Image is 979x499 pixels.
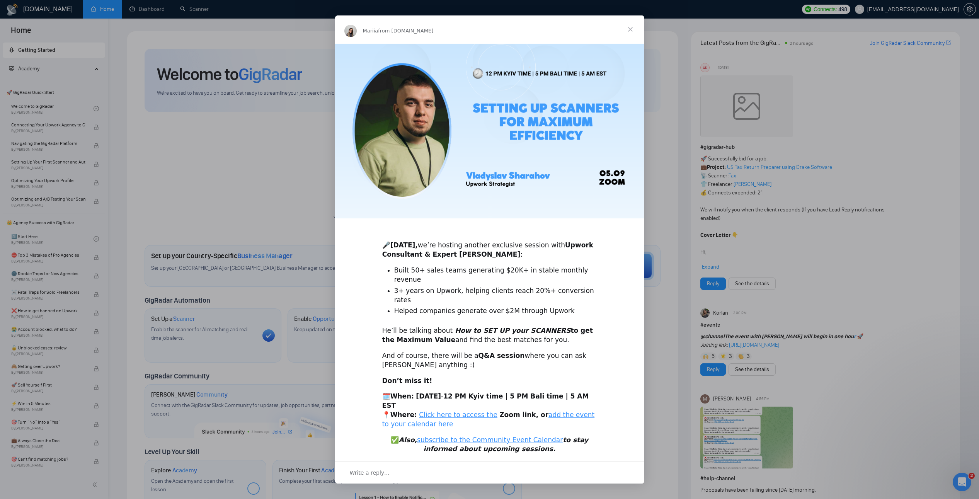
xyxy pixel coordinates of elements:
b: Upwork Consultant & Expert [PERSON_NAME] [382,241,593,258]
b: Zoom link, or [499,411,548,419]
b: When: [390,392,414,400]
span: Mariia [363,28,378,34]
span: Close [616,15,644,43]
b: 12 PM Kyiv time | 5 PM Bali time | 5 AM EST [382,392,589,409]
a: Click here to access the [419,411,497,419]
span: Write a reply… [350,468,390,478]
img: Profile image for Mariia [344,25,357,37]
div: 🗓️ - 📍 [382,392,597,429]
b: Q&A session [478,352,525,359]
b: Where: [390,411,417,419]
i: How to SET UP your SCANNERS [455,327,570,334]
b: Don’t miss it! [382,377,432,385]
b: [DATE], [390,241,418,249]
div: 🎤 we’re hosting another exclusive session with : [382,232,597,259]
a: add the event to your calendar here [382,411,595,428]
li: Helped companies generate over $2M through Upwork [394,307,597,316]
b: [DATE] [416,392,441,400]
div: ✅ [382,436,597,454]
a: subscribe to the Community Event Calendar [417,436,563,444]
i: Also, to stay informed about upcoming sessions. [399,436,588,453]
div: He’ll be talking about and find the best matches for you. [382,326,597,345]
div: Open conversation and reply [335,462,644,484]
b: to get the Maximum Value [382,327,593,344]
li: Built 50+ sales teams generating $20K+ in stable monthly revenue [394,266,597,284]
div: And of course, there will be a where you can ask [PERSON_NAME] anything :) [382,351,597,370]
span: from [DOMAIN_NAME] [378,28,433,34]
li: 3+ years on Upwork, helping clients reach 20%+ conversion rates [394,286,597,305]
